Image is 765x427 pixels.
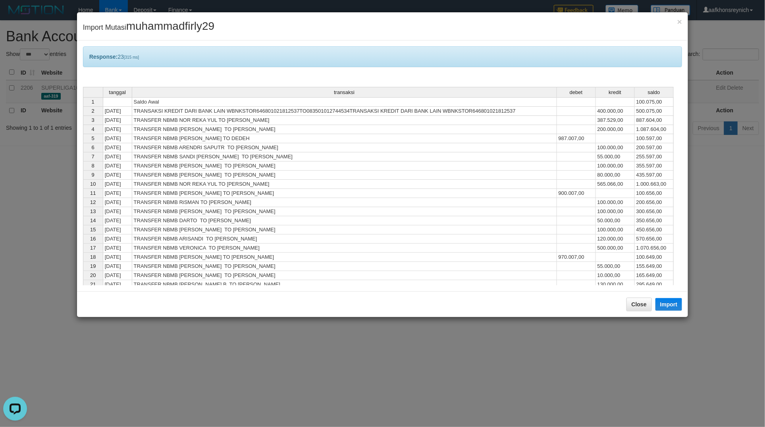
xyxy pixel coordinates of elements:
td: 500.075,00 [635,107,674,116]
div: 23 [83,46,682,67]
button: Import [655,298,682,311]
span: 19 [90,263,96,269]
span: 21 [90,281,96,287]
td: [DATE] [103,107,132,116]
td: 100.000,00 [596,143,635,152]
span: debet [570,90,583,95]
td: 350.656,00 [635,216,674,225]
td: TRANSFER NBMB ARENDRI SAPUTR TO [PERSON_NAME] [132,143,557,152]
td: 565.066,00 [596,180,635,189]
td: 55.000,00 [596,262,635,271]
td: 500.000,00 [596,244,635,253]
td: TRANSFER NBMB ARISANDI TO [PERSON_NAME] [132,235,557,244]
td: TRANSAKSI KREDIT DARI BANK LAIN WBNKSTOR646801021812537TO083501012744534TRANSAKSI KREDIT DARI BAN... [132,107,557,116]
td: 570.656,00 [635,235,674,244]
td: [DATE] [103,271,132,280]
td: [DATE] [103,162,132,171]
td: 1.070.656,00 [635,244,674,253]
span: muhammadfirly29 [126,20,215,32]
td: 100.656,00 [635,189,674,198]
span: 15 [90,227,96,233]
td: 10.000,00 [596,271,635,280]
td: 100.000,00 [596,225,635,235]
td: TRANSFER NBMB [PERSON_NAME] TO [PERSON_NAME] [132,207,557,216]
td: 887.604,00 [635,116,674,125]
td: 100.075,00 [635,97,674,107]
span: tanggal [109,90,126,95]
td: 300.656,00 [635,207,674,216]
td: 387.529,00 [596,116,635,125]
td: [DATE] [103,134,132,143]
td: 1.000.663,00 [635,180,674,189]
button: Close [626,298,652,311]
td: 987.007,00 [557,134,596,143]
td: TRANSFER NBMB NOR REKA YUL TO [PERSON_NAME] [132,180,557,189]
td: TRANSFER NBMB [PERSON_NAME] TO [PERSON_NAME] [132,171,557,180]
td: 155.649,00 [635,262,674,271]
td: 970.007,00 [557,253,596,262]
td: [DATE] [103,171,132,180]
span: 6 [92,144,94,150]
td: 100.649,00 [635,253,674,262]
td: TRANSFER NBMB [PERSON_NAME] TO [PERSON_NAME] [132,253,557,262]
td: 120.000,00 [596,235,635,244]
td: 355.597,00 [635,162,674,171]
span: 9 [92,172,94,178]
td: [DATE] [103,116,132,125]
td: TRANSFER NBMB SANDI [PERSON_NAME] TO [PERSON_NAME] [132,152,557,162]
td: TRANSFER NBMB [PERSON_NAME] TO [PERSON_NAME] [132,271,557,280]
span: 16 [90,236,96,242]
td: [DATE] [103,143,132,152]
td: TRANSFER NBMB [PERSON_NAME] TO [PERSON_NAME] [132,125,557,134]
td: 130.000,00 [596,280,635,289]
td: [DATE] [103,253,132,262]
td: TRANSFER NBMB RiSMAN TO [PERSON_NAME] [132,198,557,207]
span: Import Mutasi [83,23,215,31]
button: Open LiveChat chat widget [3,3,27,27]
td: 80.000,00 [596,171,635,180]
td: 55.000,00 [596,152,635,162]
td: 100.000,00 [596,198,635,207]
td: 450.656,00 [635,225,674,235]
td: TRANSFER NBMB DARTO TO [PERSON_NAME] [132,216,557,225]
td: [DATE] [103,125,132,134]
td: 400.000,00 [596,107,635,116]
span: 1 [92,99,94,105]
span: 2 [92,108,94,114]
b: Response: [89,54,118,60]
button: Close [677,17,682,26]
span: kredit [609,90,621,95]
span: × [677,17,682,26]
td: 900.007,00 [557,189,596,198]
td: 200.000,00 [596,125,635,134]
td: [DATE] [103,207,132,216]
span: 18 [90,254,96,260]
td: TRANSFER NBMB [PERSON_NAME] TO [PERSON_NAME] [132,189,557,198]
td: TRANSFER NBMB [PERSON_NAME] B TO [PERSON_NAME] [132,280,557,289]
td: TRANSFER NBMB [PERSON_NAME] TO [PERSON_NAME] [132,262,557,271]
td: TRANSFER NBMB [PERSON_NAME] TO [PERSON_NAME] [132,162,557,171]
span: 11 [90,190,96,196]
span: 17 [90,245,96,251]
td: 50.000,00 [596,216,635,225]
td: 435.597,00 [635,171,674,180]
td: [DATE] [103,189,132,198]
td: TRANSFER NBMB [PERSON_NAME] TO DEDEH [132,134,557,143]
span: 5 [92,135,94,141]
td: 255.597,00 [635,152,674,162]
span: 20 [90,272,96,278]
td: TRANSFER NBMB NOR REKA YUL TO [PERSON_NAME] [132,116,557,125]
td: Saldo Awal [132,97,557,107]
td: 200.597,00 [635,143,674,152]
td: [DATE] [103,262,132,271]
span: 4 [92,126,94,132]
span: 14 [90,217,96,223]
td: 100.000,00 [596,207,635,216]
span: 8 [92,163,94,169]
span: saldo [648,90,660,95]
td: [DATE] [103,235,132,244]
span: 10 [90,181,96,187]
td: [DATE] [103,225,132,235]
td: TRANSFER NBMB [PERSON_NAME] TO [PERSON_NAME] [132,225,557,235]
td: [DATE] [103,244,132,253]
